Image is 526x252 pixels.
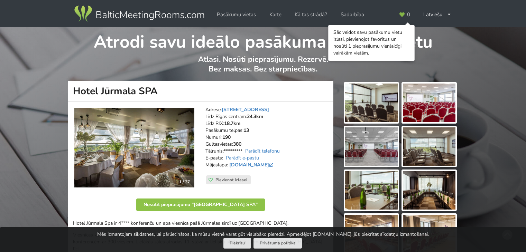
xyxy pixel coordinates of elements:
strong: 24.3km [247,113,263,120]
button: Nosūtīt pieprasījumu "[GEOGRAPHIC_DATA] SPA" [136,198,265,211]
a: Pasākumu vietas [212,8,261,21]
a: Privātuma politika [253,238,302,249]
img: Baltic Meeting Rooms [73,4,205,23]
a: [DOMAIN_NAME] [229,162,275,168]
img: Hotel Jūrmala SPA | Jūrmala | Pasākumu vieta - galerijas bilde [403,127,455,166]
a: Kā tas strādā? [290,8,332,21]
div: Latviešu [418,8,456,21]
img: Hotel Jūrmala SPA | Jūrmala | Pasākumu vieta - galerijas bilde [403,84,455,122]
img: Hotel Jūrmala SPA | Jūrmala | Pasākumu vieta - galerijas bilde [345,127,398,166]
h1: Hotel Jūrmala SPA [68,81,333,101]
div: 1 / 37 [175,177,194,187]
h1: Atrodi savu ideālo pasākuma norises vietu [68,27,458,53]
strong: 190 [222,134,231,140]
a: Viesnīca | Jūrmala | Hotel Jūrmala SPA 1 / 37 [74,108,194,187]
img: Hotel Jūrmala SPA | Jūrmala | Pasākumu vieta - galerijas bilde [345,171,398,210]
button: Piekrītu [223,238,251,249]
p: Atlasi. Nosūti pieprasījumu. Rezervē. Bez maksas. Bez starpniecības. [68,55,458,81]
strong: 18.7km [224,120,240,127]
strong: 13 [243,127,249,134]
div: Sāc veidot savu pasākumu vietu izlasi, pievienojot favorītus un nosūti 1 pieprasījumu vienlaicīgi... [333,29,409,57]
p: Hotel Jūrmala Spa ir 4**** konferenču un spa viesnīca pašā Jūrmalas sirdī uz [GEOGRAPHIC_DATA]. [73,220,328,227]
a: Karte [265,8,286,21]
a: Sadarbība [336,8,369,21]
strong: 380 [233,141,241,147]
img: Hotel Jūrmala SPA | Jūrmala | Pasākumu vieta - galerijas bilde [403,171,455,210]
address: Adrese: Līdz Rīgas centram: Līdz RIX: Pasākumu telpas: Numuri: Gultasvietas: Tālrunis: E-pasts: M... [205,106,328,175]
span: 0 [407,12,410,17]
img: Hotel Jūrmala SPA | Jūrmala | Pasākumu vieta - galerijas bilde [345,84,398,122]
span: Pievienot izlasei [215,177,247,183]
img: Viesnīca | Jūrmala | Hotel Jūrmala SPA [74,108,194,187]
a: [STREET_ADDRESS] [222,106,269,113]
a: Parādīt e-pastu [226,155,259,161]
a: Parādīt telefonu [245,148,280,154]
